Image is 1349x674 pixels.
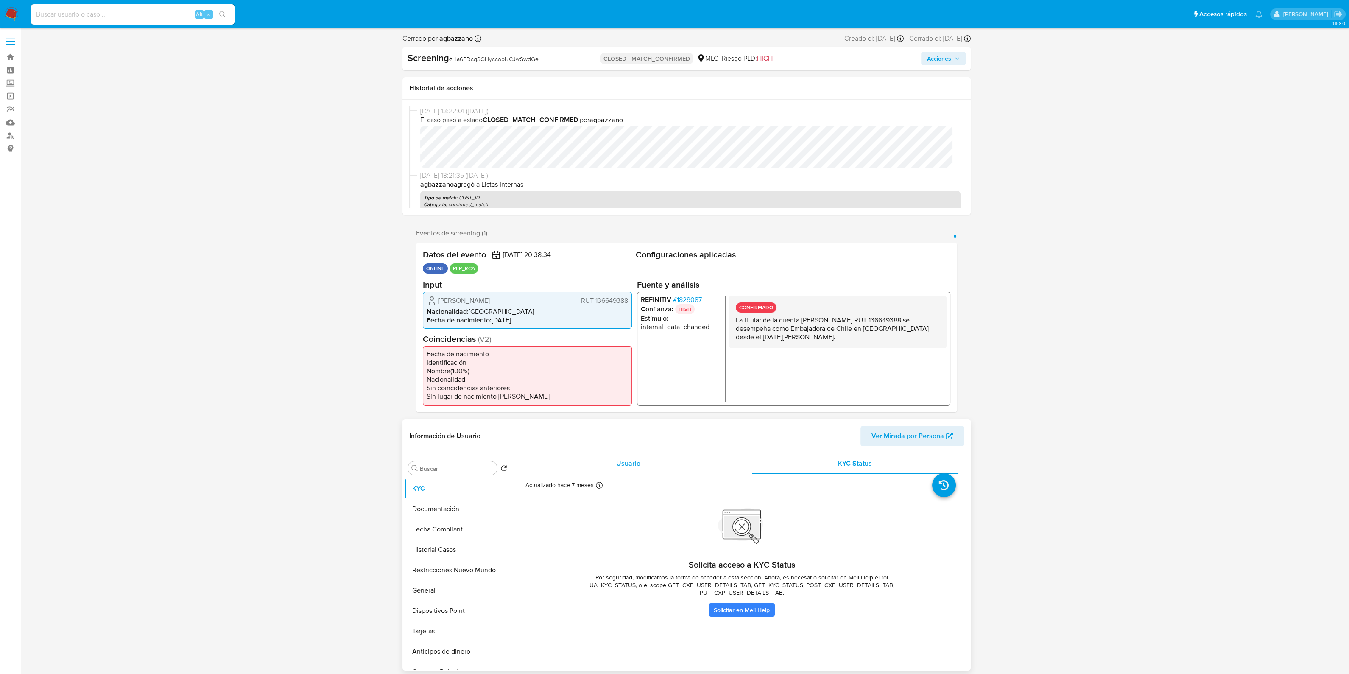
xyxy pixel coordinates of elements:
[405,478,511,499] button: KYC
[31,9,235,20] input: Buscar usuario o caso...
[722,54,773,63] span: Riesgo PLD:
[871,426,944,446] span: Ver Mirada por Persona
[921,52,966,65] button: Acciones
[420,171,961,180] span: [DATE] 13:21:35 ([DATE])
[525,481,594,489] p: Actualizado hace 7 meses
[860,426,964,446] button: Ver Mirada por Persona
[449,55,539,63] span: # Ha6PDcqSGHyccopNCJwSwdGe
[420,179,454,189] b: agbazzano
[405,560,511,580] button: Restricciones Nuevo Mundo
[420,106,961,116] span: [DATE] 13:22:01 ([DATE])
[483,115,578,125] b: CLOSED_MATCH_CONFIRMED
[1199,10,1247,19] span: Accesos rápidos
[424,207,454,215] b: Subcategoría
[405,580,511,601] button: General
[500,465,507,474] button: Volver al orden por defecto
[405,601,511,621] button: Dispositivos Point
[420,180,961,189] p: agregó a Listas Internas
[1255,11,1262,18] a: Notificaciones
[405,499,511,519] button: Documentación
[909,34,971,43] div: Cerrado el: [DATE]
[905,34,908,43] span: -
[420,115,961,125] span: El caso pasó a estado por
[424,194,456,201] b: Tipo de match
[438,34,473,43] b: agbazzano
[616,459,640,468] span: Usuario
[402,34,473,43] span: Cerrado por
[424,201,446,208] b: Categoría
[196,10,203,18] span: Alt
[844,34,904,43] div: Creado el: [DATE]
[411,465,418,472] button: Buscar
[1283,10,1331,18] p: camilafernanda.paredessaldano@mercadolibre.cl
[207,10,210,18] span: s
[600,53,693,64] p: CLOSED - MATCH_CONFIRMED
[424,201,957,208] p: : confirmed_match
[1334,10,1343,19] a: Salir
[409,432,480,440] h1: Información de Usuario
[697,54,718,63] div: MLC
[405,641,511,662] button: Anticipos de dinero
[757,53,773,63] span: HIGH
[424,208,957,215] p: : pep
[405,540,511,560] button: Historial Casos
[589,115,623,125] b: agbazzano
[420,465,494,473] input: Buscar
[927,52,951,65] span: Acciones
[424,194,957,201] p: : CUST_ID
[838,459,872,468] span: KYC Status
[214,8,231,20] button: search-icon
[405,519,511,540] button: Fecha Compliant
[408,51,449,64] b: Screening
[409,84,964,92] h1: Historial de acciones
[405,621,511,641] button: Tarjetas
